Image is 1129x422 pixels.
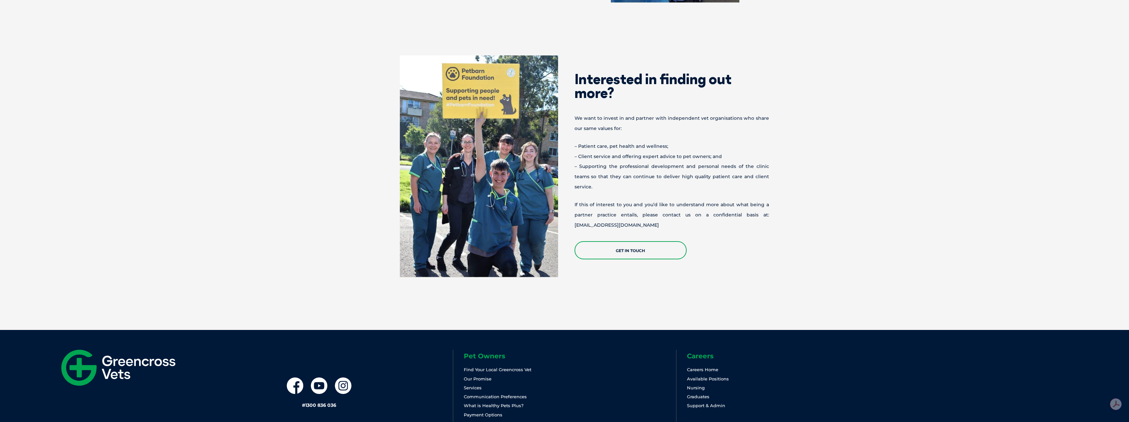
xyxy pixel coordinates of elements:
[575,113,769,134] p: We want to invest in and partner with independent vet organisations who share our same values for:
[687,394,709,399] a: Graduates
[687,376,729,381] a: Available Positions
[464,385,482,390] a: Services
[687,385,705,390] a: Nursing
[687,403,725,408] a: Support & Admin
[302,402,305,408] span: #
[575,141,769,192] p: – Patient care, pet health and wellness; – Client service and offering expert advice to pet owner...
[575,200,769,230] p: If this of interest to you and you’d like to understand more about what being a partner practice ...
[464,353,676,359] h6: Pet Owners
[575,72,769,100] h2: Interested in finding out more?
[400,55,558,277] img: A group of vets and nurses volunteering for the Petbarn Foundation holding a sign
[464,403,523,408] a: What is Healthy Pets Plus?
[687,367,718,372] a: Careers Home
[464,412,502,417] a: Payment Options
[575,241,687,259] a: Get in Touch
[687,353,899,359] h6: Careers
[464,367,531,372] a: Find Your Local Greencross Vet
[302,402,336,408] a: #1300 836 036
[464,376,491,381] a: Our Promise
[464,394,527,399] a: Communication Preferences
